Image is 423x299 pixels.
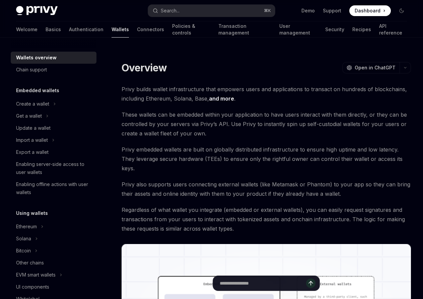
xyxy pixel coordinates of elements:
a: Enabling offline actions with user wallets [11,178,96,198]
div: Chain support [16,66,47,74]
div: Update a wallet [16,124,51,132]
div: Search... [161,7,180,15]
a: Basics [46,21,61,38]
span: Privy builds wallet infrastructure that empowers users and applications to transact on hundreds o... [122,84,411,103]
a: Policies & controls [172,21,210,38]
button: Toggle Create a wallet section [11,98,96,110]
a: Authentication [69,21,103,38]
h5: Embedded wallets [16,86,59,95]
button: Open in ChatGPT [342,62,400,73]
a: User management [279,21,317,38]
h5: Using wallets [16,209,48,217]
div: Get a wallet [16,112,42,120]
a: Dashboard [349,5,391,16]
div: Import a wallet [16,136,48,144]
span: These wallets can be embedded within your application to have users interact with them directly, ... [122,110,411,138]
span: Dashboard [355,7,380,14]
a: Chain support [11,64,96,76]
a: Enabling server-side access to user wallets [11,158,96,178]
a: Recipes [352,21,371,38]
a: Security [325,21,344,38]
a: Export a wallet [11,146,96,158]
a: API reference [379,21,407,38]
button: Toggle Get a wallet section [11,110,96,122]
h1: Overview [122,62,167,74]
a: Transaction management [218,21,271,38]
a: and more [209,95,234,102]
div: Create a wallet [16,100,49,108]
div: UI components [16,283,49,291]
div: Ethereum [16,223,37,231]
a: Connectors [137,21,164,38]
a: Wallets overview [11,52,96,64]
a: Demo [301,7,315,14]
a: Wallets [112,21,129,38]
div: Bitcoin [16,247,31,255]
button: Toggle Ethereum section [11,221,96,233]
span: Regardless of what wallet you integrate (embedded or external wallets), you can easily request si... [122,205,411,233]
img: dark logo [16,6,58,15]
a: Other chains [11,257,96,269]
a: Support [323,7,341,14]
div: Export a wallet [16,148,49,156]
input: Ask a question... [220,276,306,291]
span: Open in ChatGPT [355,64,396,71]
a: Update a wallet [11,122,96,134]
button: Toggle Import a wallet section [11,134,96,146]
span: Privy embedded wallets are built on globally distributed infrastructure to ensure high uptime and... [122,145,411,173]
button: Toggle EVM smart wallets section [11,269,96,281]
div: Other chains [16,259,44,267]
button: Toggle Bitcoin section [11,245,96,257]
div: Enabling server-side access to user wallets [16,160,92,176]
div: Wallets overview [16,54,57,62]
span: Privy also supports users connecting external wallets (like Metamask or Phantom) to your app so t... [122,180,411,198]
div: Enabling offline actions with user wallets [16,180,92,196]
a: UI components [11,281,96,293]
div: Solana [16,235,31,243]
a: Welcome [16,21,38,38]
div: EVM smart wallets [16,271,56,279]
button: Toggle dark mode [396,5,407,16]
button: Toggle Solana section [11,233,96,245]
button: Send message [306,279,315,288]
button: Open search [148,5,275,17]
span: ⌘ K [264,8,271,13]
